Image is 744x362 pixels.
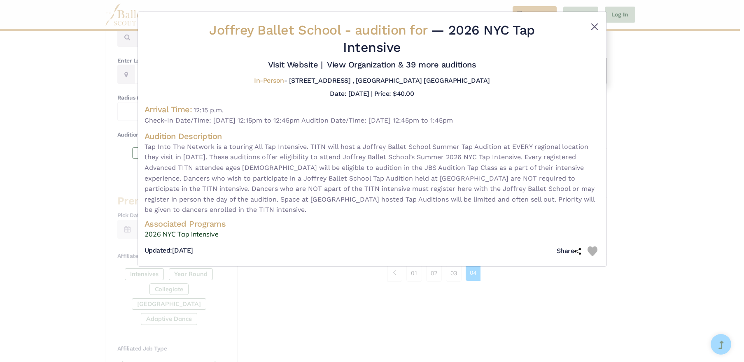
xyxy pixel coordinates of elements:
[343,22,535,55] span: — 2026 NYC Tap Intensive
[557,247,581,255] h5: Share
[209,22,431,38] span: Joffrey Ballet School -
[254,77,284,84] span: In-Person
[254,77,490,85] h5: - [STREET_ADDRESS] , [GEOGRAPHIC_DATA] [GEOGRAPHIC_DATA]
[374,90,414,97] h5: Price: $40.00
[355,22,427,38] span: audition for
[327,60,476,70] a: View Organization & 39 more auditions
[145,246,172,254] span: Updated:
[145,229,600,240] a: 2026 NYC Tap Intensive
[145,142,600,215] span: Tap Into The Network is a touring All Tap Intensive. TITN will host a Joffrey Ballet School Summe...
[145,104,192,114] h4: Arrival Time:
[330,90,372,97] h5: Date: [DATE] |
[145,218,600,229] h4: Associated Programs
[145,131,600,142] h4: Audition Description
[590,22,599,32] button: Close
[145,246,193,255] h5: [DATE]
[194,106,224,114] span: 12:15 p.m.
[268,60,323,70] a: Visit Website |
[145,115,600,126] span: Check-In Date/Time: [DATE] 12:15pm to 12:45pm Audition Date/Time: [DATE] 12:45pm to 1:45pm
